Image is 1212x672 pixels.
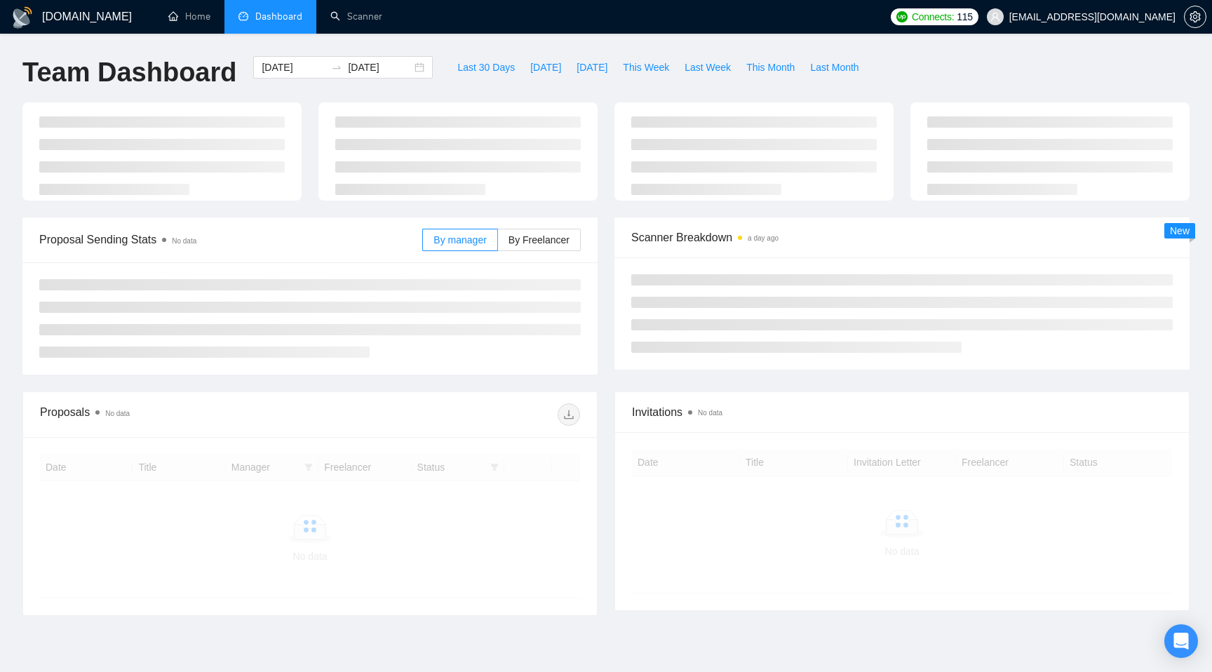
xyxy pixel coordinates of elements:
[1164,624,1198,658] div: Open Intercom Messenger
[1185,11,1206,22] span: setting
[569,56,615,79] button: [DATE]
[990,12,1000,22] span: user
[348,60,412,75] input: End date
[739,56,802,79] button: This Month
[22,56,236,89] h1: Team Dashboard
[433,234,486,246] span: By manager
[685,60,731,75] span: Last Week
[1170,225,1190,236] span: New
[631,229,1173,246] span: Scanner Breakdown
[262,60,325,75] input: Start date
[632,403,1172,421] span: Invitations
[255,11,302,22] span: Dashboard
[509,234,570,246] span: By Freelancer
[40,403,310,426] div: Proposals
[168,11,210,22] a: homeHome
[331,62,342,73] span: swap-right
[746,60,795,75] span: This Month
[912,9,954,25] span: Connects:
[530,60,561,75] span: [DATE]
[457,60,515,75] span: Last 30 Days
[331,62,342,73] span: to
[896,11,908,22] img: upwork-logo.png
[623,60,669,75] span: This Week
[698,409,722,417] span: No data
[615,56,677,79] button: This Week
[172,237,196,245] span: No data
[577,60,607,75] span: [DATE]
[802,56,866,79] button: Last Month
[810,60,858,75] span: Last Month
[238,11,248,21] span: dashboard
[450,56,523,79] button: Last 30 Days
[523,56,569,79] button: [DATE]
[677,56,739,79] button: Last Week
[957,9,972,25] span: 115
[39,231,422,248] span: Proposal Sending Stats
[1184,6,1206,28] button: setting
[748,234,779,242] time: a day ago
[105,410,130,417] span: No data
[1184,11,1206,22] a: setting
[11,6,34,29] img: logo
[330,11,382,22] a: searchScanner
